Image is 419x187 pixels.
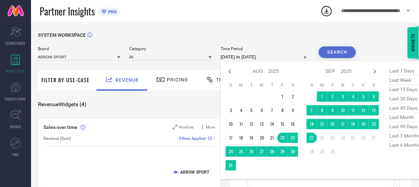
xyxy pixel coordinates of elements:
td: Sat Aug 23 2025 [288,133,298,143]
td: Sat Sep 27 2025 [369,133,379,143]
td: Sat Sep 20 2025 [369,119,379,129]
td: Fri Aug 01 2025 [277,91,288,102]
td: Wed Sep 24 2025 [338,133,348,143]
th: Monday [236,82,246,88]
td: Tue Aug 19 2025 [246,133,257,143]
td: Thu Aug 21 2025 [267,133,277,143]
td: Sat Sep 13 2025 [369,105,379,115]
th: Thursday [348,82,358,88]
td: Tue Sep 16 2025 [327,119,338,129]
td: Sun Sep 21 2025 [307,133,317,143]
td: Tue Aug 12 2025 [246,119,257,129]
span: Category [129,46,212,51]
td: Tue Sep 02 2025 [327,91,338,102]
th: Wednesday [338,82,348,88]
td: Tue Aug 26 2025 [246,146,257,157]
td: Sun Aug 31 2025 [226,160,236,170]
td: Sun Sep 14 2025 [307,119,317,129]
td: Sat Sep 06 2025 [369,91,379,102]
td: Fri Aug 22 2025 [277,133,288,143]
td: Tue Sep 30 2025 [327,146,338,157]
span: SCORECARDS [6,41,26,46]
th: Tuesday [246,82,257,88]
td: Wed Aug 20 2025 [257,133,267,143]
div: Previous month [226,67,234,76]
th: Sunday [226,82,236,88]
span: Time Period [221,46,310,51]
td: Fri Aug 29 2025 [277,146,288,157]
span: PRO [106,9,117,14]
span: SYSTEM WORKSPACE [38,32,86,38]
td: Mon Sep 29 2025 [317,146,327,157]
span: Revenue (Sum) [43,136,71,141]
span: Filter By Use-Case [41,76,90,84]
td: Tue Sep 09 2025 [327,105,338,115]
td: Wed Aug 27 2025 [257,146,267,157]
span: | [214,136,215,141]
td: Mon Sep 01 2025 [317,91,327,102]
td: Thu Sep 25 2025 [348,133,358,143]
div: Open download list [320,5,333,17]
span: Analyse [179,125,194,130]
td: Sat Aug 09 2025 [288,105,298,115]
td: Mon Aug 11 2025 [236,119,246,129]
td: Fri Aug 08 2025 [277,105,288,115]
span: Pricing [167,77,188,82]
td: Thu Aug 14 2025 [267,119,277,129]
td: Thu Sep 04 2025 [348,91,358,102]
div: Next month [371,67,379,76]
th: Saturday [369,82,379,88]
td: Fri Sep 12 2025 [358,105,369,115]
svg: Zoom [173,125,177,130]
span: WORKSPACE [6,68,25,74]
span: Filters Applied [180,136,206,141]
td: Sun Aug 24 2025 [226,146,236,157]
button: Search [319,46,356,58]
td: Thu Sep 11 2025 [348,105,358,115]
td: Sat Aug 30 2025 [288,146,298,157]
td: Thu Aug 07 2025 [267,105,277,115]
span: More [206,125,215,130]
span: TRENDS [10,124,21,129]
th: Tuesday [327,82,338,88]
th: Monday [317,82,327,88]
td: Fri Aug 15 2025 [277,119,288,129]
td: Mon Aug 04 2025 [236,105,246,115]
td: Wed Sep 17 2025 [338,119,348,129]
th: Thursday [267,82,277,88]
text: ARROW SPORT [180,170,209,175]
td: Fri Sep 26 2025 [358,133,369,143]
td: Tue Sep 23 2025 [327,133,338,143]
th: Friday [358,82,369,88]
th: Friday [277,82,288,88]
span: Sales over time [43,124,77,130]
span: Brand [38,46,121,51]
td: Wed Sep 03 2025 [338,91,348,102]
th: Wednesday [257,82,267,88]
td: Thu Aug 28 2025 [267,146,277,157]
td: Sat Aug 02 2025 [288,91,298,102]
td: Mon Aug 25 2025 [236,146,246,157]
span: Revenue Widgets ( 4 ) [38,101,86,108]
td: Fri Sep 19 2025 [358,119,369,129]
span: SUGGESTIONS [5,96,26,101]
td: Sun Sep 07 2025 [307,105,317,115]
td: Mon Sep 22 2025 [317,133,327,143]
td: Mon Sep 08 2025 [317,105,327,115]
td: Wed Aug 06 2025 [257,105,267,115]
td: Sun Sep 28 2025 [307,146,317,157]
input: Select time period [221,53,310,61]
td: Mon Sep 15 2025 [317,119,327,129]
td: Mon Aug 18 2025 [236,133,246,143]
span: Revenue [115,77,139,83]
td: Fri Sep 05 2025 [358,91,369,102]
th: Sunday [307,82,317,88]
span: Traffic [216,77,237,82]
td: Thu Sep 18 2025 [348,119,358,129]
td: Sun Aug 17 2025 [226,133,236,143]
td: Sun Aug 03 2025 [226,105,236,115]
td: Wed Aug 13 2025 [257,119,267,129]
td: Sat Aug 16 2025 [288,119,298,129]
th: Saturday [288,82,298,88]
span: FWD [12,152,19,157]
